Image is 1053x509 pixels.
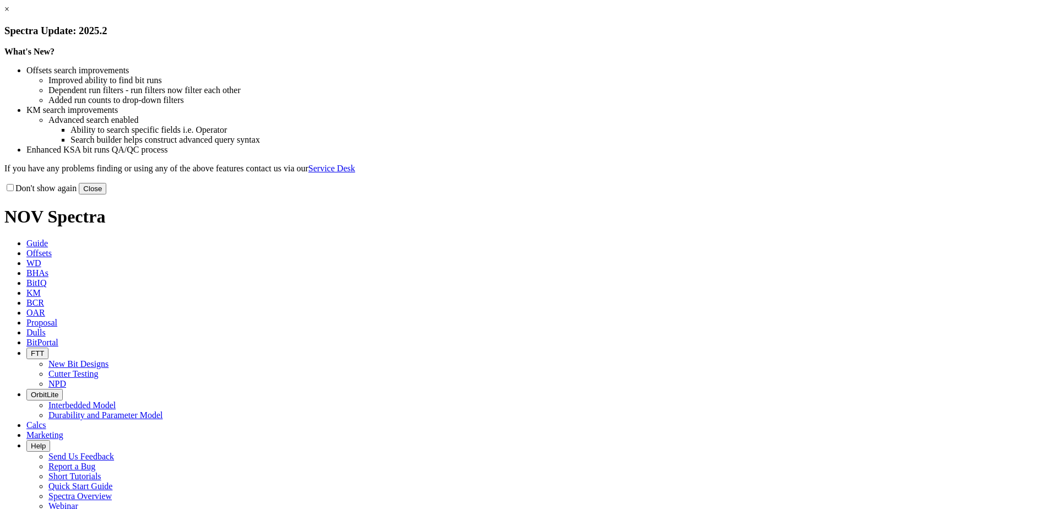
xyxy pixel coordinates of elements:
[26,430,63,440] span: Marketing
[48,95,1049,105] li: Added run counts to drop-down filters
[26,278,46,288] span: BitIQ
[7,184,14,191] input: Don't show again
[26,248,52,258] span: Offsets
[48,472,101,481] a: Short Tutorials
[31,391,58,399] span: OrbitLite
[48,400,116,410] a: Interbedded Model
[31,442,46,450] span: Help
[26,338,58,347] span: BitPortal
[4,164,1049,174] p: If you have any problems finding or using any of the above features contact us via our
[26,420,46,430] span: Calcs
[26,268,48,278] span: BHAs
[4,25,1049,37] h3: Spectra Update: 2025.2
[48,115,1049,125] li: Advanced search enabled
[48,85,1049,95] li: Dependent run filters - run filters now filter each other
[26,239,48,248] span: Guide
[26,298,44,307] span: BCR
[26,308,45,317] span: OAR
[26,318,57,327] span: Proposal
[48,462,95,471] a: Report a Bug
[48,452,114,461] a: Send Us Feedback
[26,145,1049,155] li: Enhanced KSA bit runs QA/QC process
[4,47,55,56] strong: What's New?
[26,258,41,268] span: WD
[48,410,163,420] a: Durability and Parameter Model
[70,135,1049,145] li: Search builder helps construct advanced query syntax
[70,125,1049,135] li: Ability to search specific fields i.e. Operator
[48,75,1049,85] li: Improved ability to find bit runs
[26,105,1049,115] li: KM search improvements
[4,183,77,193] label: Don't show again
[48,359,108,369] a: New Bit Designs
[48,491,112,501] a: Spectra Overview
[48,481,112,491] a: Quick Start Guide
[26,288,41,297] span: KM
[4,207,1049,227] h1: NOV Spectra
[26,66,1049,75] li: Offsets search improvements
[308,164,355,173] a: Service Desk
[26,328,46,337] span: Dulls
[31,349,44,358] span: FTT
[48,379,66,388] a: NPD
[4,4,9,14] a: ×
[48,369,99,378] a: Cutter Testing
[79,183,106,194] button: Close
